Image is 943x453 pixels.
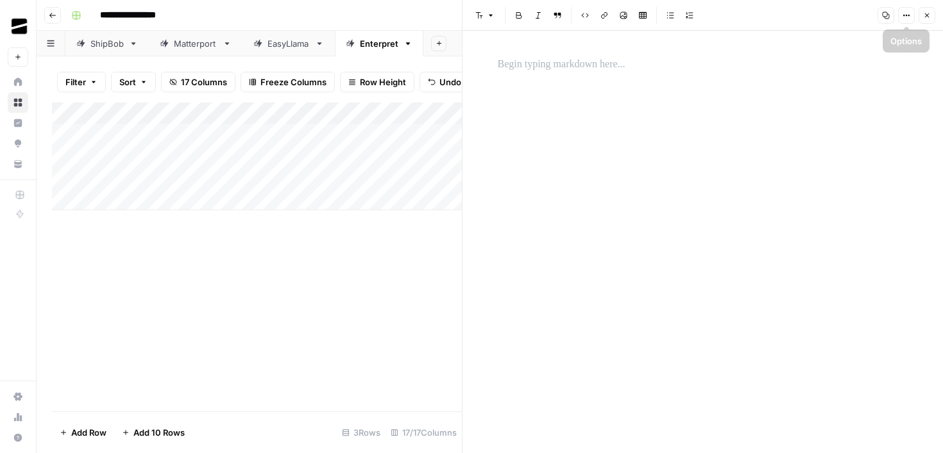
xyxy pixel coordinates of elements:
button: Help + Support [8,427,28,448]
div: Enterpret [360,37,398,50]
span: 17 Columns [181,76,227,88]
span: Freeze Columns [260,76,327,88]
button: Sort [111,72,156,92]
a: Usage [8,407,28,427]
span: Undo [439,76,461,88]
a: ShipBob [65,31,149,56]
button: Filter [57,72,106,92]
a: Enterpret [335,31,423,56]
a: Opportunities [8,133,28,154]
a: Home [8,72,28,92]
a: Settings [8,386,28,407]
button: Add Row [52,422,114,443]
a: Insights [8,113,28,133]
span: Filter [65,76,86,88]
div: ShipBob [90,37,124,50]
div: Matterport [174,37,217,50]
div: 3 Rows [337,422,386,443]
button: Freeze Columns [241,72,335,92]
span: Add 10 Rows [133,426,185,439]
div: EasyLlama [268,37,310,50]
button: Row Height [340,72,414,92]
a: Your Data [8,154,28,174]
span: Row Height [360,76,406,88]
span: Add Row [71,426,106,439]
button: Undo [420,72,470,92]
a: EasyLlama [242,31,335,56]
span: Sort [119,76,136,88]
button: Add 10 Rows [114,422,192,443]
button: 17 Columns [161,72,235,92]
a: Browse [8,92,28,113]
button: Workspace: OGM [8,10,28,42]
img: OGM Logo [8,15,31,38]
a: Matterport [149,31,242,56]
div: 17/17 Columns [386,422,462,443]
